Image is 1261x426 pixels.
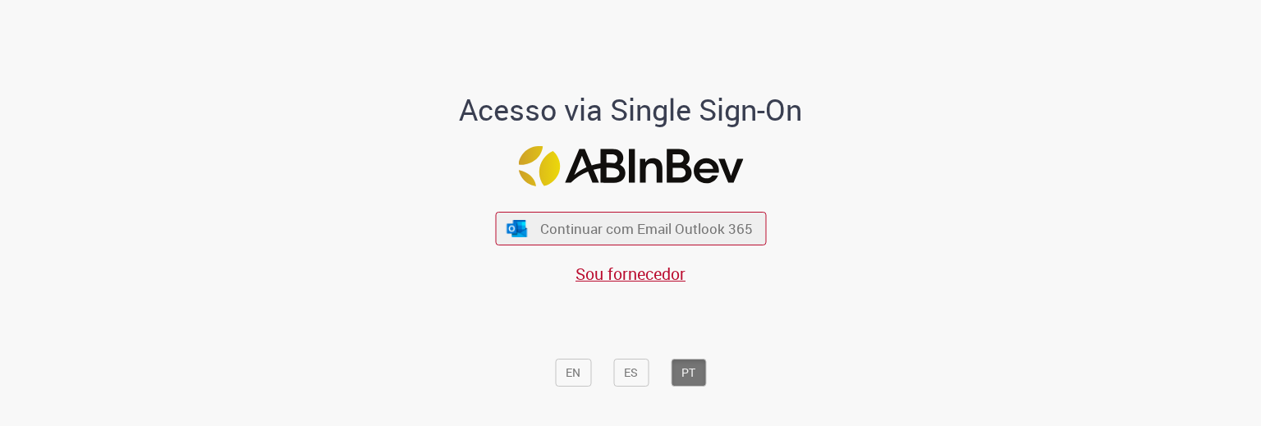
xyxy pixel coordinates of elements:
h1: Acesso via Single Sign-On [403,94,859,126]
button: ícone Azure/Microsoft 360 Continuar com Email Outlook 365 [495,212,766,245]
span: Continuar com Email Outlook 365 [540,219,753,238]
button: PT [671,359,706,387]
button: EN [555,359,591,387]
img: Logo ABInBev [518,146,743,186]
img: ícone Azure/Microsoft 360 [506,220,529,237]
a: Sou fornecedor [575,263,686,285]
button: ES [613,359,649,387]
